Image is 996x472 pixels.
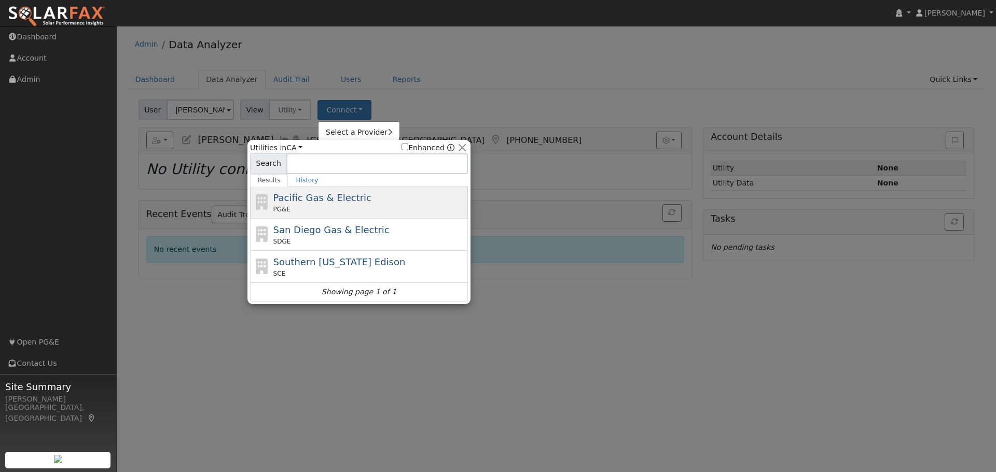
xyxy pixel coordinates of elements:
i: Showing page 1 of 1 [322,287,396,297]
span: SCE [273,269,286,278]
a: Select a Provider [319,125,399,140]
a: Results [250,174,288,187]
span: Pacific Gas & Electric [273,192,371,203]
a: History [288,174,326,187]
input: Enhanced [402,144,408,150]
img: SolarFax [8,6,105,27]
span: [PERSON_NAME] [924,9,985,17]
a: CA [286,144,302,152]
span: Show enhanced providers [402,142,454,153]
div: [GEOGRAPHIC_DATA], [GEOGRAPHIC_DATA] [5,402,111,424]
span: Site Summary [5,380,111,394]
span: Search [250,153,287,174]
div: [PERSON_NAME] [5,394,111,405]
span: San Diego Gas & Electric [273,224,390,235]
span: PG&E [273,205,290,214]
a: Enhanced Providers [447,144,454,152]
label: Enhanced [402,142,445,153]
img: retrieve [54,455,62,463]
a: Map [87,414,96,422]
span: Utilities in [250,142,302,153]
span: Southern [US_STATE] Edison [273,256,406,267]
span: SDGE [273,237,291,246]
